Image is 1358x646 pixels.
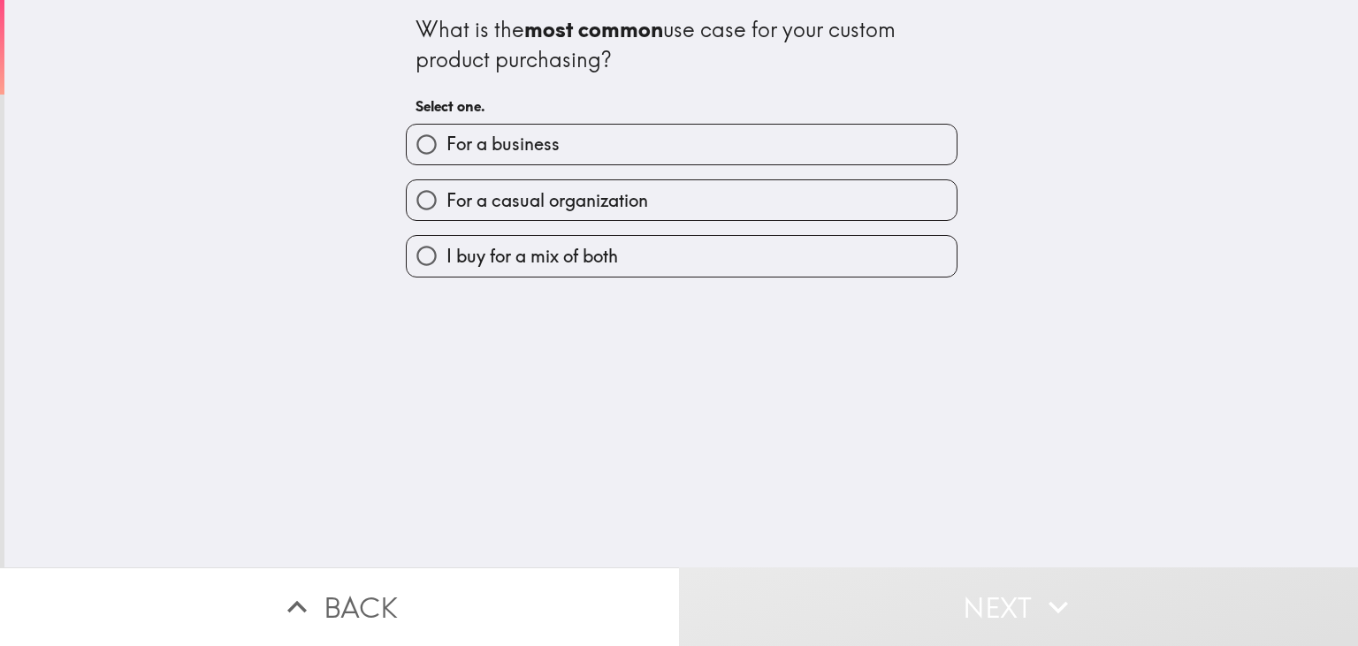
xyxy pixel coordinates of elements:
span: I buy for a mix of both [446,244,618,269]
button: Next [679,567,1358,646]
button: For a casual organization [407,180,957,220]
button: For a business [407,125,957,164]
span: For a casual organization [446,188,648,213]
div: What is the use case for your custom product purchasing? [416,15,948,74]
span: For a business [446,132,560,156]
h6: Select one. [416,96,948,116]
b: most common [524,16,663,42]
button: I buy for a mix of both [407,236,957,276]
